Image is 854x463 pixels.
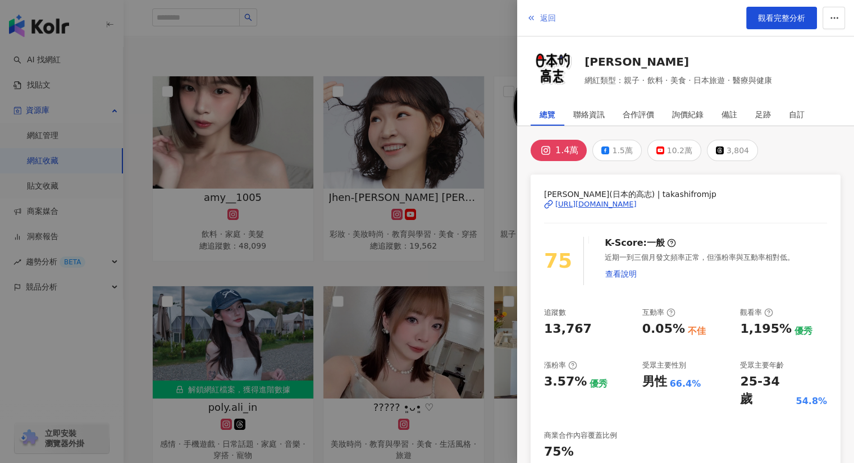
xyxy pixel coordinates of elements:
[740,373,793,408] div: 25-34 歲
[796,395,827,407] div: 54.8%
[612,143,632,158] div: 1.5萬
[573,103,605,126] div: 聯絡資訊
[544,320,592,338] div: 13,767
[540,103,555,126] div: 總覽
[688,325,706,337] div: 不佳
[642,308,675,318] div: 互動率
[544,308,566,318] div: 追蹤數
[605,253,827,285] div: 近期一到三個月發文頻率正常，但漲粉率與互動率相對低。
[672,103,704,126] div: 詢價紀錄
[544,443,574,461] div: 75%
[667,143,692,158] div: 10.2萬
[584,74,771,86] span: 網紅類型：親子 · 飲料 · 美食 · 日本旅遊 · 醫療與健康
[531,140,587,161] button: 1.4萬
[721,103,737,126] div: 備註
[789,103,805,126] div: 自訂
[727,143,749,158] div: 3,804
[531,45,576,90] img: KOL Avatar
[647,140,701,161] button: 10.2萬
[555,143,578,158] div: 1.4萬
[642,320,685,338] div: 0.05%
[670,378,701,390] div: 66.4%
[531,45,576,94] a: KOL Avatar
[544,188,827,200] span: [PERSON_NAME](日本的高志) | takashifromjp
[647,237,665,249] div: 一般
[540,13,556,22] span: 返回
[755,103,771,126] div: 足跡
[555,199,637,209] div: [URL][DOMAIN_NAME]
[544,430,617,441] div: 商業合作內容覆蓋比例
[605,237,676,249] div: K-Score :
[740,320,792,338] div: 1,195%
[605,269,637,278] span: 查看說明
[592,140,641,161] button: 1.5萬
[623,103,654,126] div: 合作評價
[794,325,812,337] div: 優秀
[544,199,827,209] a: [URL][DOMAIN_NAME]
[544,373,587,391] div: 3.57%
[740,360,784,370] div: 受眾主要年齡
[642,360,686,370] div: 受眾主要性別
[758,13,805,22] span: 觀看完整分析
[707,140,758,161] button: 3,804
[544,245,572,277] div: 75
[584,54,771,70] a: [PERSON_NAME]
[590,378,608,390] div: 優秀
[740,308,773,318] div: 觀看率
[526,7,556,29] button: 返回
[544,360,577,370] div: 漲粉率
[642,373,667,391] div: 男性
[746,7,817,29] a: 觀看完整分析
[605,263,637,285] button: 查看說明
